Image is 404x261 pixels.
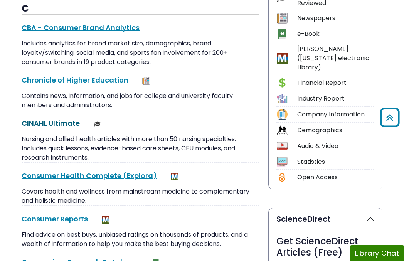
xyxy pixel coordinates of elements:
[297,141,374,151] div: Audio & Video
[277,29,287,39] img: Icon e-Book
[22,135,259,162] p: Nursing and allied health articles with more than 50 nursing specialties. Includes quick lessons,...
[22,39,259,67] p: Includes analytics for brand market size, demographics, brand loyalty/switching, social media, an...
[297,13,374,23] div: Newspapers
[377,111,402,124] a: Back to Top
[22,91,259,110] p: Contains news, information, and jobs for college and university faculty members and administrators.
[277,141,287,151] img: Icon Audio & Video
[142,77,150,85] img: Newspapers
[277,109,287,120] img: Icon Company Information
[22,230,259,249] p: Find advice on best buys, unbiased ratings on thousands of products, and a wealth of information ...
[297,173,374,182] div: Open Access
[297,78,374,88] div: Financial Report
[277,13,287,23] img: Icon Newspapers
[269,208,382,230] button: ScienceDirect
[22,171,157,180] a: Consumer Health Complete (Explora)
[277,93,287,104] img: Icon Industry Report
[94,120,101,128] img: Scholarly or Peer Reviewed
[22,3,259,15] h3: C
[277,125,287,135] img: Icon Demographics
[22,118,80,128] a: CINAHL Ultimate
[171,173,178,180] img: MeL (Michigan electronic Library)
[277,53,287,64] img: Icon MeL (Michigan electronic Library)
[22,187,259,205] p: Covers health and wellness from mainstream medicine to complementary and holistic medicine.
[297,29,374,39] div: e-Book
[22,23,140,32] a: CBA - Consumer Brand Analytics
[277,77,287,88] img: Icon Financial Report
[277,172,287,183] img: Icon Open Access
[297,157,374,167] div: Statistics
[276,236,374,258] h3: Get ScienceDirect Articles (Free)
[297,44,374,72] div: [PERSON_NAME] ([US_STATE] electronic Library)
[22,75,128,85] a: Chronicle of Higher Education
[22,214,88,224] a: Consumer Reports
[102,216,109,224] img: MeL (Michigan electronic Library)
[297,126,374,135] div: Demographics
[350,245,404,261] button: Library Chat
[297,110,374,119] div: Company Information
[297,94,374,103] div: Industry Report
[277,157,287,167] img: Icon Statistics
